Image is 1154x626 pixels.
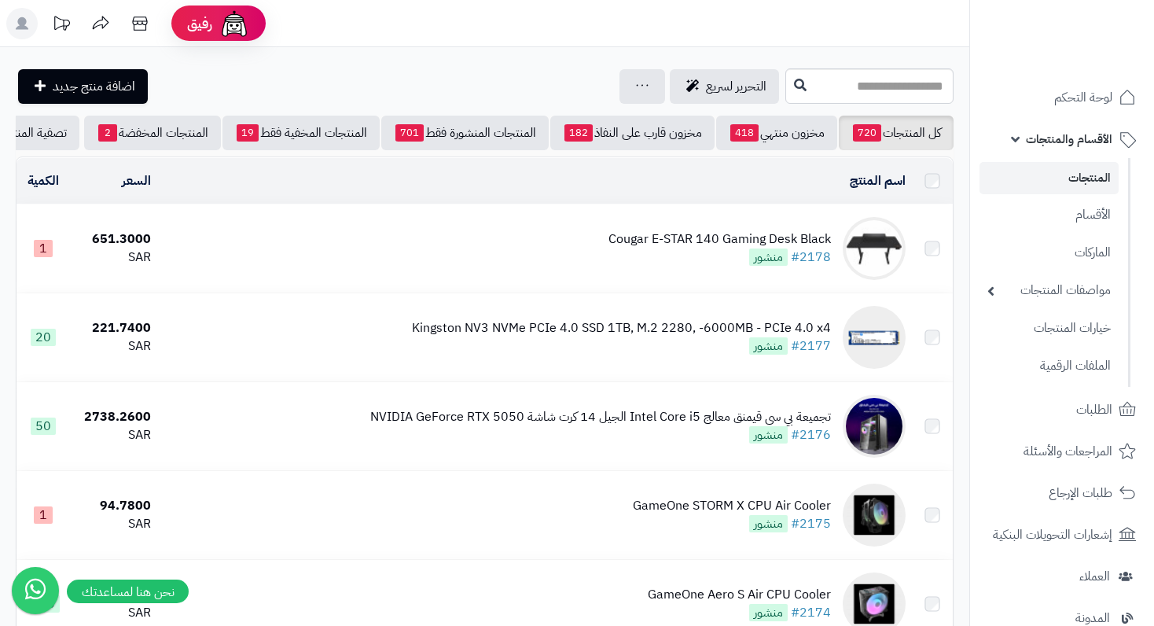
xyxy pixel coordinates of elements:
a: كل المنتجات720 [839,116,954,150]
a: اسم المنتج [850,171,906,190]
span: منشور [749,249,788,266]
a: العملاء [979,558,1145,595]
div: 221.7400 [76,319,151,337]
img: Kingston NV3 NVMe PCIe 4.0 SSD 1TB, M.2 2280, -6000MB - PCIe 4.0 x4 [843,306,906,369]
a: #2176 [791,425,831,444]
a: #2174 [791,603,831,622]
span: 182 [564,124,593,142]
a: السعر [122,171,151,190]
div: 2738.2600 [76,408,151,426]
a: المنتجات المنشورة فقط701 [381,116,549,150]
a: الملفات الرقمية [979,349,1119,383]
a: #2175 [791,514,831,533]
span: طلبات الإرجاع [1049,482,1112,504]
span: 2 [98,124,117,142]
a: الكمية [28,171,59,190]
a: لوحة التحكم [979,79,1145,116]
span: العملاء [1079,565,1110,587]
div: 651.3000 [76,230,151,249]
div: SAR [76,604,151,622]
span: الأقسام والمنتجات [1026,128,1112,150]
span: 418 [730,124,759,142]
a: الأقسام [979,198,1119,232]
span: منشور [749,426,788,444]
span: التحرير لسريع [706,77,766,96]
span: اضافة منتج جديد [53,77,135,96]
span: إشعارات التحويلات البنكية [993,524,1112,546]
a: المنتجات المخفية فقط19 [222,116,380,150]
a: تحديثات المنصة [42,8,81,43]
span: 50 [31,418,56,435]
img: Cougar E-STAR 140 Gaming Desk Black [843,217,906,280]
img: logo-2.png [1047,31,1139,64]
span: 1 [34,240,53,257]
div: GameOne STORM X CPU Air Cooler [633,497,831,515]
span: 19 [237,124,259,142]
span: المراجعات والأسئلة [1024,440,1112,462]
a: الطلبات [979,391,1145,429]
a: التحرير لسريع [670,69,779,104]
div: Kingston NV3 NVMe PCIe 4.0 SSD 1TB, M.2 2280, -6000MB - PCIe 4.0 x4 [412,319,831,337]
span: منشور [749,337,788,355]
a: #2177 [791,337,831,355]
a: المراجعات والأسئلة [979,433,1145,470]
a: طلبات الإرجاع [979,474,1145,512]
div: GameOne Aero S Air CPU Cooler [648,586,831,604]
img: GameOne STORM X CPU Air Cooler [843,484,906,547]
div: SAR [76,249,151,267]
span: الطلبات [1076,399,1112,421]
span: منشور [749,515,788,532]
a: #2178 [791,248,831,267]
div: SAR [76,515,151,533]
span: منشور [749,604,788,621]
a: مواصفات المنتجات [979,274,1119,307]
span: 1 [34,506,53,524]
div: SAR [76,426,151,444]
span: رفيق [187,14,212,33]
span: 701 [395,124,424,142]
a: الماركات [979,236,1119,270]
a: المنتجات المخفضة2 [84,116,221,150]
div: 94.7800 [76,497,151,515]
a: إشعارات التحويلات البنكية [979,516,1145,554]
div: Cougar E-STAR 140 Gaming Desk Black [608,230,831,249]
a: المنتجات [979,162,1119,194]
span: لوحة التحكم [1054,87,1112,109]
a: مخزون قارب على النفاذ182 [550,116,715,150]
img: ai-face.png [219,8,250,39]
span: 20 [31,329,56,346]
a: اضافة منتج جديد [18,69,148,104]
a: خيارات المنتجات [979,311,1119,345]
img: تجميعة بي سي قيمنق معالج Intel Core i5 الجيل 14 كرت شاشة NVIDIA GeForce RTX 5050 [843,395,906,458]
span: 720 [853,124,881,142]
a: مخزون منتهي418 [716,116,837,150]
div: SAR [76,337,151,355]
div: تجميعة بي سي قيمنق معالج Intel Core i5 الجيل 14 كرت شاشة NVIDIA GeForce RTX 5050 [370,408,831,426]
